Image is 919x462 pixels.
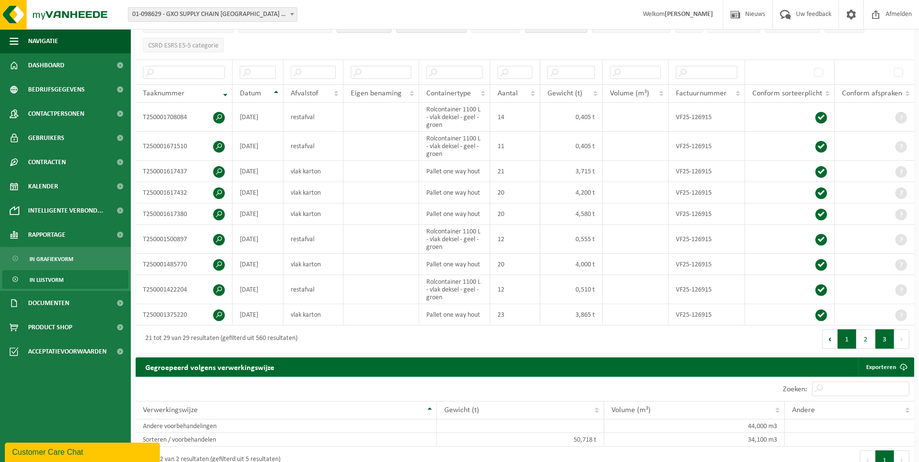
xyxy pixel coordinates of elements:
td: Pallet one way hout [419,182,490,203]
td: 20 [490,203,540,225]
td: T250001708084 [136,103,233,132]
td: 11 [490,132,540,161]
a: In grafiekvorm [2,249,128,268]
span: Eigen benaming [351,90,402,97]
td: Pallet one way hout [419,203,490,225]
td: VF25-126915 [669,182,745,203]
td: vlak karton [283,182,343,203]
td: vlak karton [283,161,343,182]
td: 0,555 t [540,225,603,254]
td: [DATE] [233,304,283,325]
a: In lijstvorm [2,270,128,289]
td: VF25-126915 [669,132,745,161]
td: 44,000 m3 [604,419,785,433]
div: 21 tot 29 van 29 resultaten (gefilterd uit 560 resultaten) [140,330,297,348]
button: 3 [875,329,894,349]
td: 3,715 t [540,161,603,182]
td: Rolcontainer 1100 L - vlak deksel - geel - groen [419,275,490,304]
td: 23 [490,304,540,325]
button: 1 [838,329,857,349]
td: T250001617380 [136,203,233,225]
td: 4,000 t [540,254,603,275]
td: 20 [490,254,540,275]
td: 0,405 t [540,132,603,161]
td: VF25-126915 [669,225,745,254]
td: T250001617437 [136,161,233,182]
span: Datum [240,90,261,97]
span: Conform sorteerplicht [752,90,822,97]
td: [DATE] [233,275,283,304]
button: Previous [822,329,838,349]
iframe: chat widget [5,441,162,462]
td: 50,718 t [437,433,604,447]
td: 4,580 t [540,203,603,225]
span: Andere [792,406,815,414]
td: restafval [283,132,343,161]
td: 21 [490,161,540,182]
td: 4,200 t [540,182,603,203]
td: T250001500897 [136,225,233,254]
td: Pallet one way hout [419,304,490,325]
td: VF25-126915 [669,203,745,225]
span: Gebruikers [28,126,64,150]
span: Documenten [28,291,69,315]
td: [DATE] [233,103,283,132]
td: Rolcontainer 1100 L - vlak deksel - geel - groen [419,225,490,254]
h2: Gegroepeerd volgens verwerkingswijze [136,357,284,376]
td: T250001671510 [136,132,233,161]
span: Navigatie [28,29,58,53]
span: Acceptatievoorwaarden [28,339,107,364]
span: Kalender [28,174,58,199]
td: Pallet one way hout [419,161,490,182]
td: vlak karton [283,304,343,325]
td: VF25-126915 [669,304,745,325]
td: VF25-126915 [669,254,745,275]
td: 0,405 t [540,103,603,132]
span: Taaknummer [143,90,185,97]
span: Containertype [426,90,471,97]
td: 0,510 t [540,275,603,304]
span: Volume (m³) [611,406,651,414]
a: Exporteren [858,357,913,377]
td: [DATE] [233,182,283,203]
span: In lijstvorm [30,271,63,289]
td: restafval [283,275,343,304]
td: Rolcontainer 1100 L - vlak deksel - geel - groen [419,103,490,132]
td: 14 [490,103,540,132]
td: Rolcontainer 1100 L - vlak deksel - geel - groen [419,132,490,161]
span: Gewicht (t) [444,406,479,414]
td: Pallet one way hout [419,254,490,275]
span: Intelligente verbond... [28,199,103,223]
span: Volume (m³) [610,90,649,97]
label: Zoeken: [783,385,807,393]
td: 12 [490,275,540,304]
td: restafval [283,103,343,132]
span: 01-098629 - GXO SUPPLY CHAIN ANTWERP NV - ANTWERPEN [128,7,297,22]
td: [DATE] [233,161,283,182]
td: [DATE] [233,225,283,254]
td: T250001375220 [136,304,233,325]
td: restafval [283,225,343,254]
td: T250001485770 [136,254,233,275]
button: Next [894,329,909,349]
td: 3,865 t [540,304,603,325]
td: VF25-126915 [669,103,745,132]
td: Sorteren / voorbehandelen [136,433,437,447]
td: 20 [490,182,540,203]
td: vlak karton [283,203,343,225]
span: Gewicht (t) [547,90,582,97]
span: Contracten [28,150,66,174]
td: [DATE] [233,254,283,275]
td: VF25-126915 [669,275,745,304]
span: Conform afspraken [842,90,902,97]
span: Rapportage [28,223,65,247]
span: Verwerkingswijze [143,406,198,414]
span: Dashboard [28,53,64,77]
span: CSRD ESRS E5-5 categorie [148,42,218,49]
td: Andere voorbehandelingen [136,419,437,433]
td: [DATE] [233,203,283,225]
td: VF25-126915 [669,161,745,182]
td: [DATE] [233,132,283,161]
span: Factuurnummer [676,90,727,97]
